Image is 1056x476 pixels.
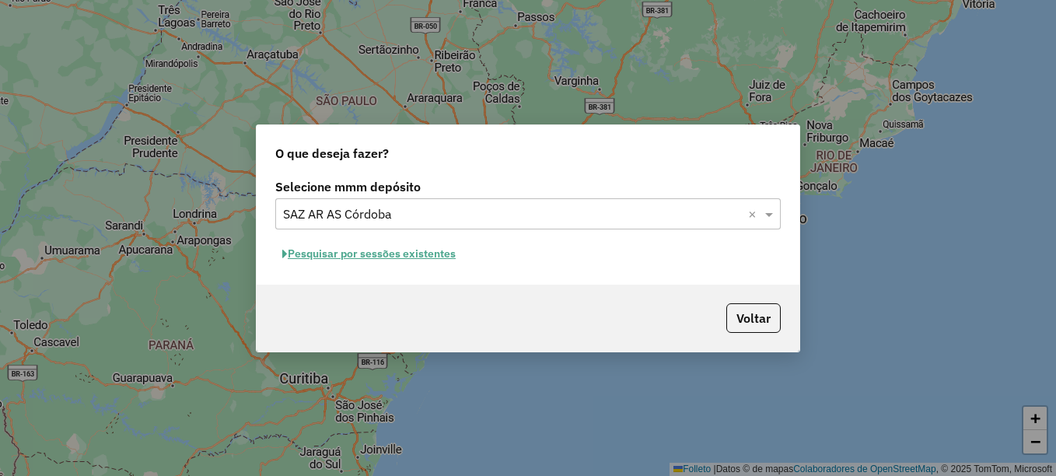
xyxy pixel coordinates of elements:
[275,177,781,196] label: Selecione mmm depósito
[748,205,761,223] span: Clear all
[726,303,781,333] button: Voltar
[275,144,389,163] span: O que deseja fazer?
[275,242,463,266] button: Pesquisar por sessões existentes
[288,247,456,261] font: Pesquisar por sessões existentes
